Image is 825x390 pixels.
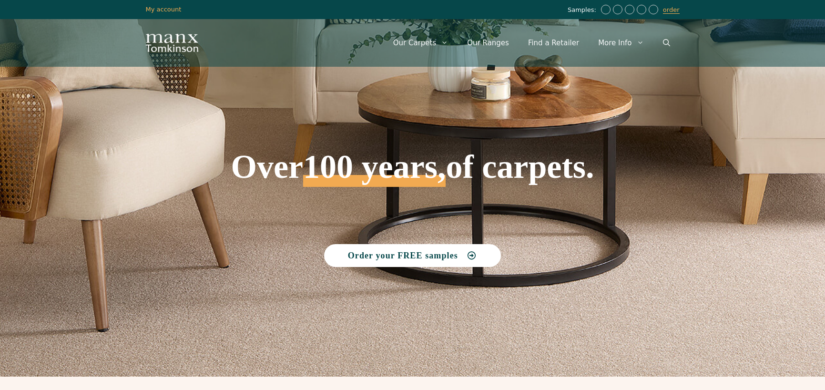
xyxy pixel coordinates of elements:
[348,251,458,260] span: Order your FREE samples
[324,244,501,267] a: Order your FREE samples
[568,6,599,14] span: Samples:
[384,29,458,57] a: Our Carpets
[519,29,589,57] a: Find a Retailer
[146,6,182,13] a: My account
[303,158,446,187] span: 100 years,
[663,6,680,14] a: order
[146,34,198,52] img: Manx Tomkinson
[384,29,680,57] nav: Primary
[458,29,519,57] a: Our Ranges
[653,29,680,57] a: Open Search Bar
[589,29,653,57] a: More Info
[146,81,680,187] h1: Over of carpets.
